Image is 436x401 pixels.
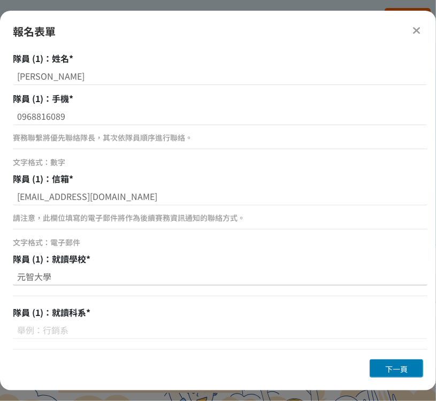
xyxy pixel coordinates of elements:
p: 賽務聯繫將優先聯絡隊長，其次依隊員順序進行聯絡。 [13,132,427,143]
span: 報名表單 [13,24,56,39]
input: 舉例：行銷系 [13,321,427,339]
span: 隊員 (1)：信箱 [13,172,69,185]
span: 隊員 (1)：姓名 [13,52,69,65]
input: 請填寫可聯絡的手機號碼。 [13,107,427,125]
a: 加分說明會 [112,5,151,47]
span: 隊員 (1)：就讀科系 [13,306,86,319]
input: 請填寫隊員可正常收取Gmail信件之電子郵件。 [13,187,427,205]
span: 文字格式：電子郵件 [13,237,80,248]
span: 下一頁 [385,364,408,374]
p: 請注意，此欄位填寫的電子郵件將作為後續賽務資訊通知的聯絡方式。 [13,212,427,223]
button: 馬上報名 [385,8,431,44]
button: 下一頁 [370,359,423,377]
span: 文字格式：數字 [13,157,65,167]
a: 比賽說明 [58,5,89,47]
span: 隊員 (1)：手機 [13,92,69,105]
a: 最新公告 [5,5,36,47]
input: 請填寫隊員真實姓名。 [13,67,427,85]
span: 隊員 (1)：就讀學校 [13,252,86,265]
a: HAA 百萬創業計畫 [239,5,298,47]
input: 舉例：國立台灣大學 [13,267,427,286]
a: 創業替身測驗 [172,5,220,47]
